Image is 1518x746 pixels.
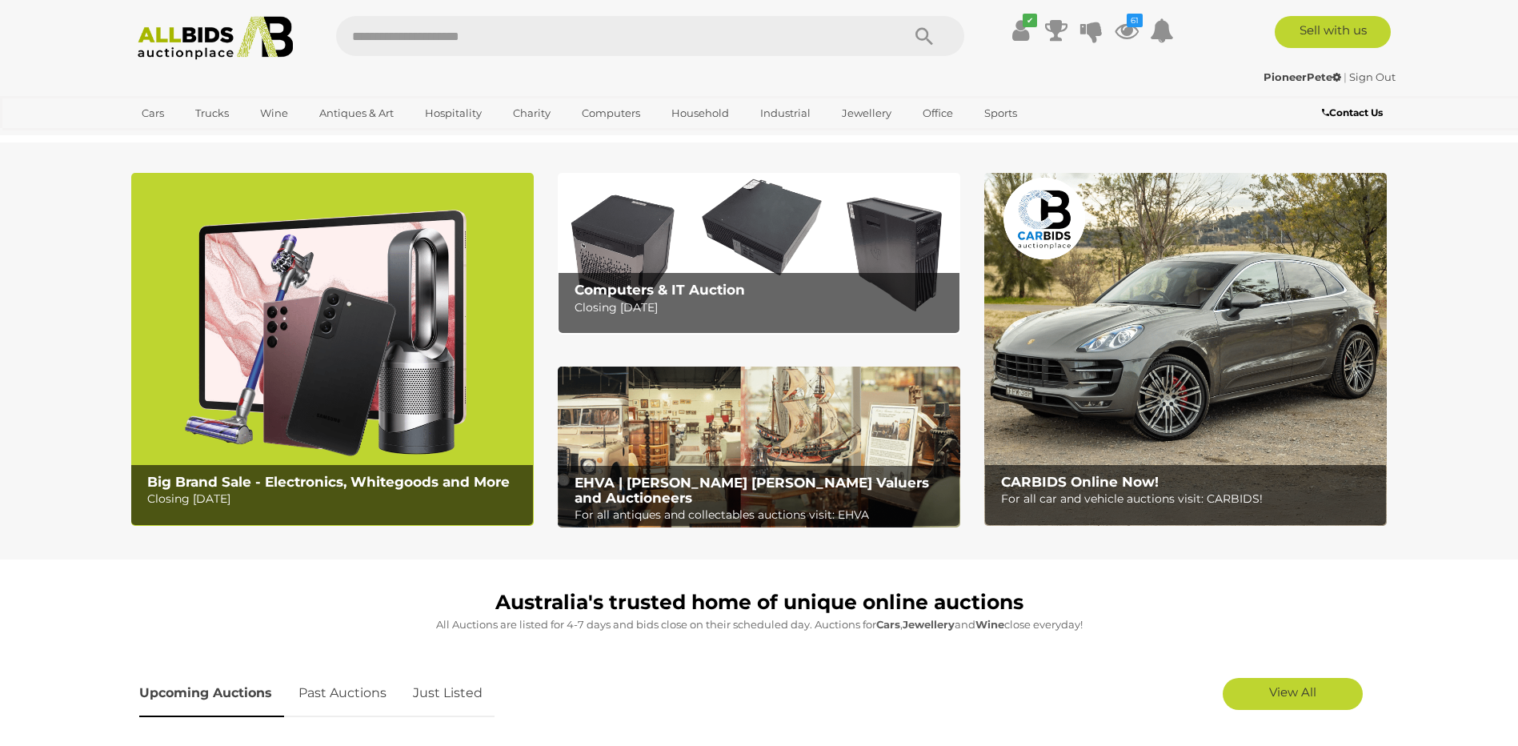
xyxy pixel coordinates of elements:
[139,670,284,717] a: Upcoming Auctions
[975,618,1004,631] strong: Wine
[974,100,1027,126] a: Sports
[1269,684,1316,700] span: View All
[1115,16,1139,45] a: 61
[131,173,534,526] a: Big Brand Sale - Electronics, Whitegoods and More Big Brand Sale - Electronics, Whitegoods and Mo...
[1264,70,1344,83] a: PioneerPete
[575,282,745,298] b: Computers & IT Auction
[415,100,492,126] a: Hospitality
[503,100,561,126] a: Charity
[984,173,1387,526] img: CARBIDS Online Now!
[131,100,174,126] a: Cars
[1344,70,1347,83] span: |
[185,100,239,126] a: Trucks
[1322,106,1383,118] b: Contact Us
[1275,16,1391,48] a: Sell with us
[139,592,1380,614] h1: Australia's trusted home of unique online auctions
[1001,474,1159,490] b: CARBIDS Online Now!
[129,16,302,60] img: Allbids.com.au
[286,670,399,717] a: Past Auctions
[1127,14,1143,27] i: 61
[1023,14,1037,27] i: ✔
[575,298,951,318] p: Closing [DATE]
[131,126,266,153] a: [GEOGRAPHIC_DATA]
[912,100,963,126] a: Office
[558,173,960,334] img: Computers & IT Auction
[558,367,960,528] img: EHVA | Evans Hastings Valuers and Auctioneers
[575,505,951,525] p: For all antiques and collectables auctions visit: EHVA
[131,173,534,526] img: Big Brand Sale - Electronics, Whitegoods and More
[558,173,960,334] a: Computers & IT Auction Computers & IT Auction Closing [DATE]
[1322,104,1387,122] a: Contact Us
[575,475,929,506] b: EHVA | [PERSON_NAME] [PERSON_NAME] Valuers and Auctioneers
[250,100,298,126] a: Wine
[571,100,651,126] a: Computers
[884,16,964,56] button: Search
[139,616,1380,634] p: All Auctions are listed for 4-7 days and bids close on their scheduled day. Auctions for , and cl...
[309,100,404,126] a: Antiques & Art
[147,474,510,490] b: Big Brand Sale - Electronics, Whitegoods and More
[750,100,821,126] a: Industrial
[661,100,739,126] a: Household
[831,100,902,126] a: Jewellery
[984,173,1387,526] a: CARBIDS Online Now! CARBIDS Online Now! For all car and vehicle auctions visit: CARBIDS!
[1264,70,1341,83] strong: PioneerPete
[1349,70,1396,83] a: Sign Out
[1009,16,1033,45] a: ✔
[147,489,524,509] p: Closing [DATE]
[1223,678,1363,710] a: View All
[558,367,960,528] a: EHVA | Evans Hastings Valuers and Auctioneers EHVA | [PERSON_NAME] [PERSON_NAME] Valuers and Auct...
[903,618,955,631] strong: Jewellery
[876,618,900,631] strong: Cars
[1001,489,1378,509] p: For all car and vehicle auctions visit: CARBIDS!
[401,670,495,717] a: Just Listed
